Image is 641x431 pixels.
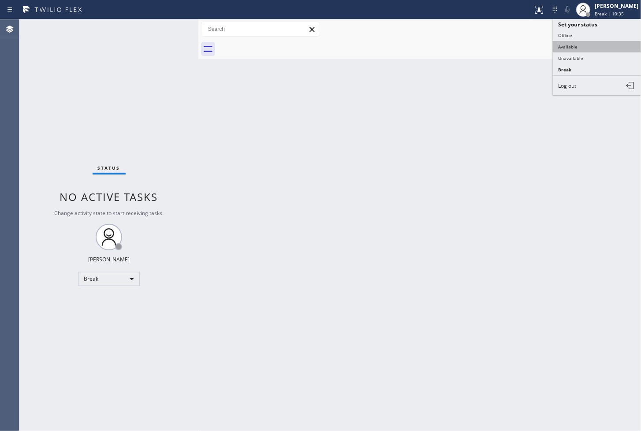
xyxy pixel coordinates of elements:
button: Mute [561,4,574,16]
div: Break [78,272,140,286]
input: Search [201,22,320,36]
span: No active tasks [60,189,158,204]
div: [PERSON_NAME] [88,256,130,263]
span: Status [98,165,120,171]
div: [PERSON_NAME] [595,2,638,10]
span: Break | 10:35 [595,11,624,17]
span: Change activity state to start receiving tasks. [54,209,164,217]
